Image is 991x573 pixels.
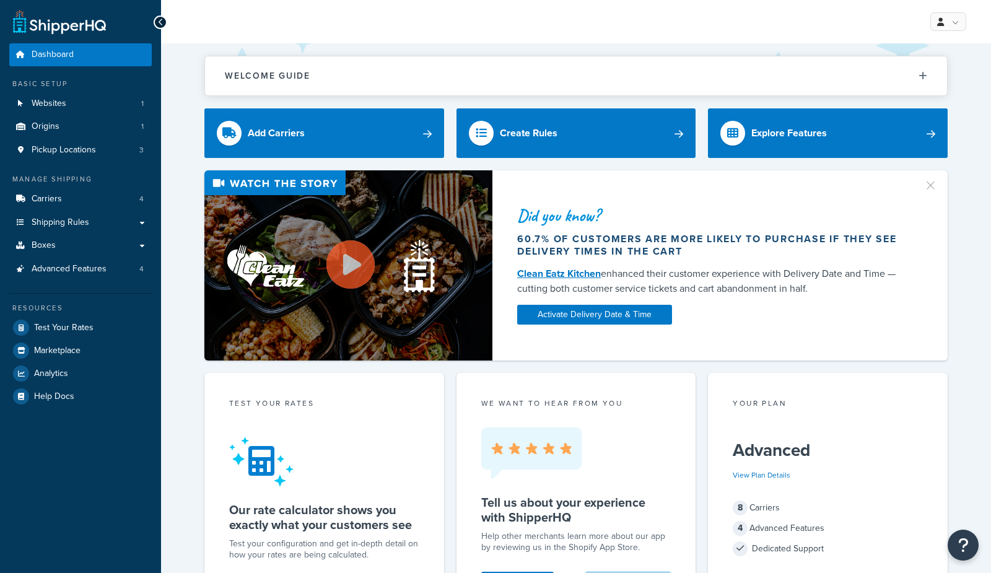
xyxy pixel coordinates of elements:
a: Explore Features [708,108,948,158]
div: Your Plan [733,398,923,412]
div: Test your configuration and get in-depth detail on how your rates are being calculated. [229,538,419,561]
span: Carriers [32,194,62,204]
a: Add Carriers [204,108,444,158]
p: Help other merchants learn more about our app by reviewing us in the Shopify App Store. [481,531,671,553]
div: Manage Shipping [9,174,152,185]
a: Help Docs [9,385,152,408]
a: Advanced Features4 [9,258,152,281]
div: Explore Features [751,125,827,142]
li: Origins [9,115,152,138]
span: Websites [32,98,66,109]
h5: Tell us about your experience with ShipperHQ [481,495,671,525]
span: 4 [139,194,144,204]
span: Shipping Rules [32,217,89,228]
span: Pickup Locations [32,145,96,155]
a: Test Your Rates [9,317,152,339]
span: 8 [733,501,748,515]
span: Help Docs [34,391,74,402]
img: Video thumbnail [204,170,492,361]
li: Advanced Features [9,258,152,281]
span: Dashboard [32,50,74,60]
span: 1 [141,121,144,132]
a: Clean Eatz Kitchen [517,266,601,281]
a: Create Rules [456,108,696,158]
a: Origins1 [9,115,152,138]
li: Carriers [9,188,152,211]
li: Pickup Locations [9,139,152,162]
span: Test Your Rates [34,323,94,333]
p: we want to hear from you [481,398,671,409]
h2: Welcome Guide [225,71,310,81]
div: Dedicated Support [733,540,923,558]
a: Analytics [9,362,152,385]
span: 3 [139,145,144,155]
div: Basic Setup [9,79,152,89]
div: Advanced Features [733,520,923,537]
span: Boxes [32,240,56,251]
span: 1 [141,98,144,109]
h5: Advanced [733,440,923,460]
a: Boxes [9,234,152,257]
div: Test your rates [229,398,419,412]
div: Add Carriers [248,125,305,142]
div: 60.7% of customers are more likely to purchase if they see delivery times in the cart [517,233,909,258]
a: Websites1 [9,92,152,115]
span: Advanced Features [32,264,107,274]
div: Create Rules [500,125,557,142]
div: Resources [9,303,152,313]
span: Origins [32,121,59,132]
a: Shipping Rules [9,211,152,234]
li: Websites [9,92,152,115]
a: Carriers4 [9,188,152,211]
button: Open Resource Center [948,530,979,561]
button: Welcome Guide [205,56,947,95]
a: View Plan Details [733,470,790,481]
div: enhanced their customer experience with Delivery Date and Time — cutting both customer service ti... [517,266,909,296]
div: Did you know? [517,207,909,224]
span: 4 [733,521,748,536]
a: Pickup Locations3 [9,139,152,162]
span: Marketplace [34,346,81,356]
span: Analytics [34,369,68,379]
div: Carriers [733,499,923,517]
h5: Our rate calculator shows you exactly what your customers see [229,502,419,532]
span: 4 [139,264,144,274]
a: Dashboard [9,43,152,66]
a: Activate Delivery Date & Time [517,305,672,325]
a: Marketplace [9,339,152,362]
